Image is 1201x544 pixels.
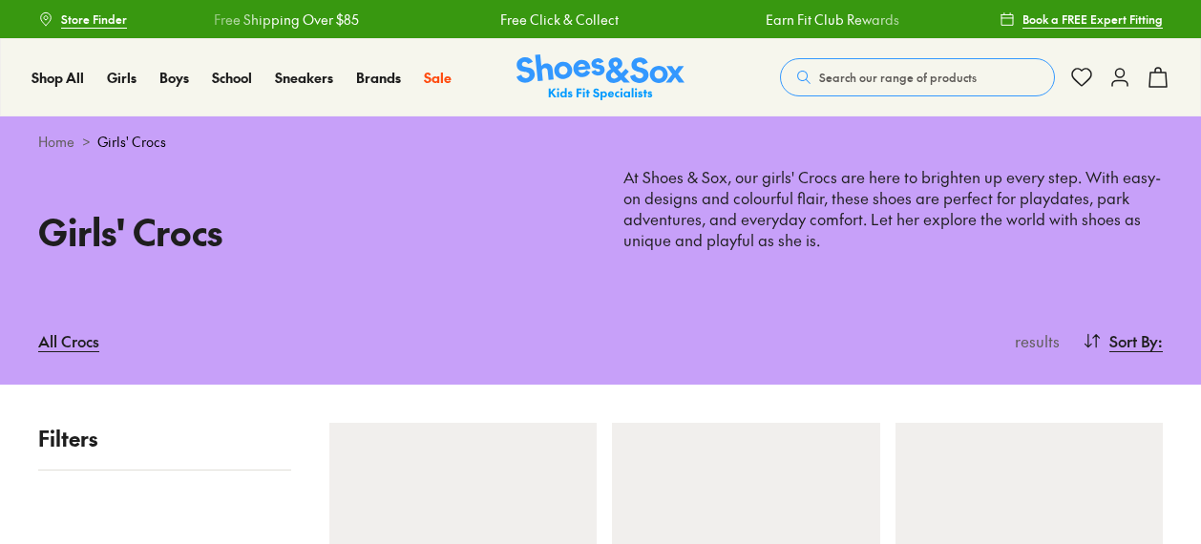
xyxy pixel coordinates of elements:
[424,68,452,88] a: Sale
[38,132,74,152] a: Home
[159,68,189,88] a: Boys
[819,69,977,86] span: Search our range of products
[275,68,333,88] a: Sneakers
[38,423,291,454] p: Filters
[516,54,685,101] a: Shoes & Sox
[1109,329,1158,352] span: Sort By
[275,68,333,87] span: Sneakers
[38,204,578,259] h1: Girls' Crocs
[623,167,1163,251] p: At Shoes & Sox, our girls' Crocs are here to brighten up every step. With easy-on designs and col...
[1007,329,1060,352] p: results
[61,10,127,28] span: Store Finder
[1083,320,1163,362] button: Sort By:
[1000,2,1163,36] a: Book a FREE Expert Fitting
[780,58,1055,96] button: Search our range of products
[1158,329,1163,352] span: :
[131,10,276,30] a: Free Shipping Over $85
[356,68,401,88] a: Brands
[950,10,1095,30] a: Free Shipping Over $85
[417,10,536,30] a: Free Click & Collect
[159,68,189,87] span: Boys
[32,68,84,88] a: Shop All
[424,68,452,87] span: Sale
[38,2,127,36] a: Store Finder
[1022,10,1163,28] span: Book a FREE Expert Fitting
[107,68,137,88] a: Girls
[97,132,166,152] span: Girls' Crocs
[212,68,252,87] span: School
[32,68,84,87] span: Shop All
[107,68,137,87] span: Girls
[356,68,401,87] span: Brands
[212,68,252,88] a: School
[38,320,99,362] a: All Crocs
[38,132,1163,152] div: >
[516,54,685,101] img: SNS_Logo_Responsive.svg
[683,10,816,30] a: Earn Fit Club Rewards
